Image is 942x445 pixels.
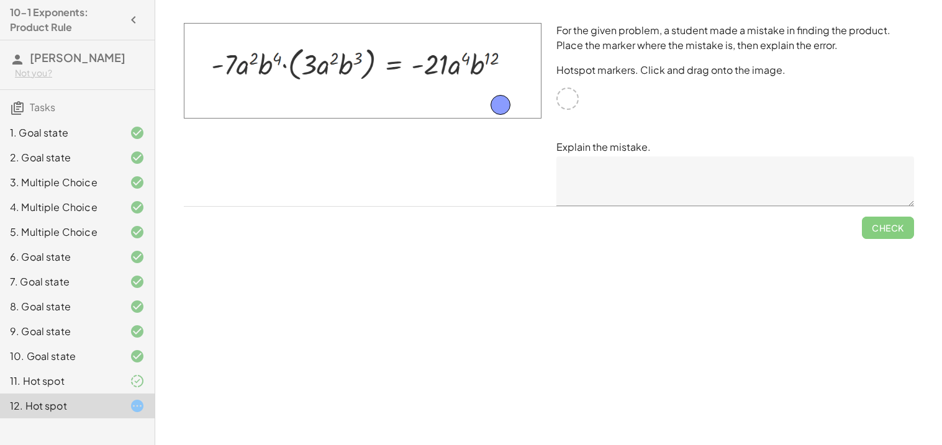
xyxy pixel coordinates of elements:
[10,324,110,339] div: 9. Goal state
[15,67,145,79] div: Not you?
[10,299,110,314] div: 8. Goal state
[10,5,122,35] h4: 10-1 Exponents: Product Rule
[130,299,145,314] i: Task finished and correct.
[10,150,110,165] div: 2. Goal state
[130,398,145,413] i: Task started.
[130,324,145,339] i: Task finished and correct.
[10,200,110,215] div: 4. Multiple Choice
[556,23,914,53] p: For the given problem, a student made a mistake in finding the product. Place the marker where th...
[10,398,110,413] div: 12. Hot spot
[130,125,145,140] i: Task finished and correct.
[10,274,110,289] div: 7. Goal state
[10,125,110,140] div: 1. Goal state
[556,140,914,155] p: Explain the mistake.
[130,225,145,240] i: Task finished and correct.
[130,349,145,364] i: Task finished and correct.
[10,349,110,364] div: 10. Goal state
[10,225,110,240] div: 5. Multiple Choice
[30,50,125,65] span: [PERSON_NAME]
[130,274,145,289] i: Task finished and correct.
[10,374,110,389] div: 11. Hot spot
[10,175,110,190] div: 3. Multiple Choice
[30,101,55,114] span: Tasks
[130,374,145,389] i: Task finished and part of it marked as correct.
[130,249,145,264] i: Task finished and correct.
[130,175,145,190] i: Task finished and correct.
[10,249,110,264] div: 6. Goal state
[184,23,541,119] img: 0886c92d32dd19760ffa48c2dfc6e395adaf3d3f40faf5cd72724b1e9700f50a.png
[556,63,914,78] p: Hotspot markers. Click and drag onto the image.
[130,200,145,215] i: Task finished and correct.
[130,150,145,165] i: Task finished and correct.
